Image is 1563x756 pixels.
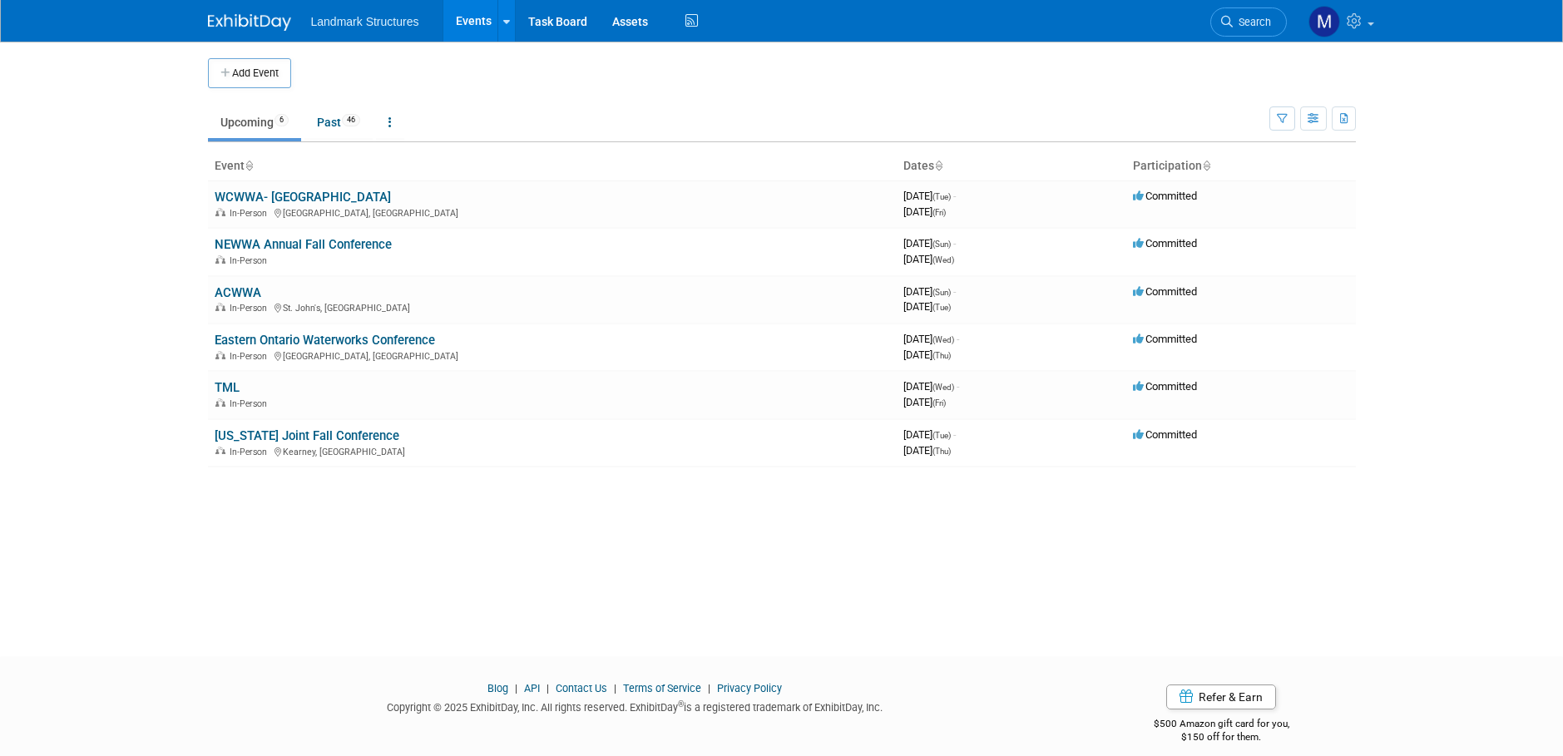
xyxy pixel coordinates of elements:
span: Landmark Structures [311,15,419,28]
th: Event [208,152,897,180]
sup: ® [678,699,684,709]
a: API [524,682,540,694]
th: Dates [897,152,1126,180]
a: Sort by Start Date [934,159,942,172]
img: In-Person Event [215,447,225,455]
img: Maryann Tijerina [1308,6,1340,37]
span: (Fri) [932,398,946,408]
span: 46 [342,114,360,126]
span: (Tue) [932,192,951,201]
span: (Wed) [932,335,954,344]
span: Committed [1133,285,1197,298]
span: Committed [1133,333,1197,345]
span: [DATE] [903,253,954,265]
a: Sort by Participation Type [1202,159,1210,172]
a: Past46 [304,106,373,138]
span: [DATE] [903,205,946,218]
div: $150 off for them. [1087,730,1356,744]
div: $500 Amazon gift card for you, [1087,706,1356,744]
img: In-Person Event [215,208,225,216]
span: In-Person [230,208,272,219]
span: Committed [1133,190,1197,202]
span: | [542,682,553,694]
span: In-Person [230,351,272,362]
div: St. John's, [GEOGRAPHIC_DATA] [215,300,890,314]
span: | [704,682,715,694]
span: In-Person [230,255,272,266]
span: - [953,428,956,441]
a: Blog [487,682,508,694]
span: [DATE] [903,190,956,202]
span: Committed [1133,237,1197,250]
span: Committed [1133,428,1197,441]
img: In-Person Event [215,255,225,264]
span: [DATE] [903,285,956,298]
a: Sort by Event Name [245,159,253,172]
span: In-Person [230,447,272,457]
a: Upcoming6 [208,106,301,138]
span: [DATE] [903,396,946,408]
span: 6 [275,114,289,126]
span: (Fri) [932,208,946,217]
a: NEWWA Annual Fall Conference [215,237,392,252]
span: (Sun) [932,288,951,297]
th: Participation [1126,152,1356,180]
span: [DATE] [903,428,956,441]
button: Add Event [208,58,291,88]
img: In-Person Event [215,398,225,407]
a: Contact Us [556,682,607,694]
img: ExhibitDay [208,14,291,31]
span: (Tue) [932,303,951,312]
span: - [957,380,959,393]
span: - [957,333,959,345]
a: [US_STATE] Joint Fall Conference [215,428,399,443]
span: (Tue) [932,431,951,440]
span: (Wed) [932,255,954,264]
a: ACWWA [215,285,261,300]
span: | [610,682,621,694]
a: Search [1210,7,1287,37]
span: - [953,190,956,202]
span: [DATE] [903,380,959,393]
img: In-Person Event [215,303,225,311]
div: Kearney, [GEOGRAPHIC_DATA] [215,444,890,457]
span: Committed [1133,380,1197,393]
a: Privacy Policy [717,682,782,694]
a: Eastern Ontario Waterworks Conference [215,333,435,348]
span: - [953,237,956,250]
span: (Thu) [932,447,951,456]
span: [DATE] [903,333,959,345]
span: [DATE] [903,237,956,250]
a: TML [215,380,240,395]
span: | [511,682,522,694]
span: [DATE] [903,300,951,313]
a: Refer & Earn [1166,684,1276,709]
div: [GEOGRAPHIC_DATA], [GEOGRAPHIC_DATA] [215,205,890,219]
a: WCWWA- [GEOGRAPHIC_DATA] [215,190,391,205]
img: In-Person Event [215,351,225,359]
a: Terms of Service [623,682,701,694]
span: In-Person [230,398,272,409]
div: [GEOGRAPHIC_DATA], [GEOGRAPHIC_DATA] [215,348,890,362]
span: Search [1233,16,1271,28]
span: [DATE] [903,348,951,361]
span: - [953,285,956,298]
span: [DATE] [903,444,951,457]
span: In-Person [230,303,272,314]
span: (Sun) [932,240,951,249]
span: (Thu) [932,351,951,360]
span: (Wed) [932,383,954,392]
div: Copyright © 2025 ExhibitDay, Inc. All rights reserved. ExhibitDay is a registered trademark of Ex... [208,696,1063,715]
